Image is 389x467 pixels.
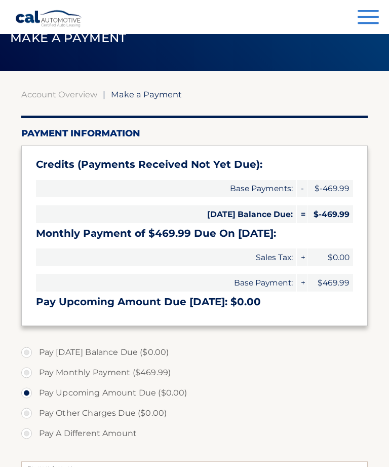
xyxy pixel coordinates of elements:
[103,90,105,100] span: |
[36,274,297,292] span: Base Payment:
[21,90,97,100] a: Account Overview
[21,343,368,363] label: Pay [DATE] Balance Due ($0.00)
[36,228,354,240] h3: Monthly Payment of $469.99 Due On [DATE]:
[21,363,368,383] label: Pay Monthly Payment ($469.99)
[307,274,353,292] span: $469.99
[297,249,307,267] span: +
[297,181,307,198] span: -
[307,249,353,267] span: $0.00
[36,206,297,224] span: [DATE] Balance Due:
[21,383,368,404] label: Pay Upcoming Amount Due ($0.00)
[307,206,353,224] span: $-469.99
[307,181,353,198] span: $-469.99
[10,31,126,46] span: Make a Payment
[21,424,368,444] label: Pay A Different Amount
[358,10,379,27] button: Menu
[297,274,307,292] span: +
[36,181,297,198] span: Base Payments:
[21,404,368,424] label: Pay Other Charges Due ($0.00)
[111,90,182,100] span: Make a Payment
[15,10,83,28] a: Cal Automotive
[36,296,354,309] h3: Pay Upcoming Amount Due [DATE]: $0.00
[21,128,368,139] h2: Payment Information
[36,249,297,267] span: Sales Tax:
[297,206,307,224] span: =
[36,159,354,171] h3: Credits (Payments Received Not Yet Due):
